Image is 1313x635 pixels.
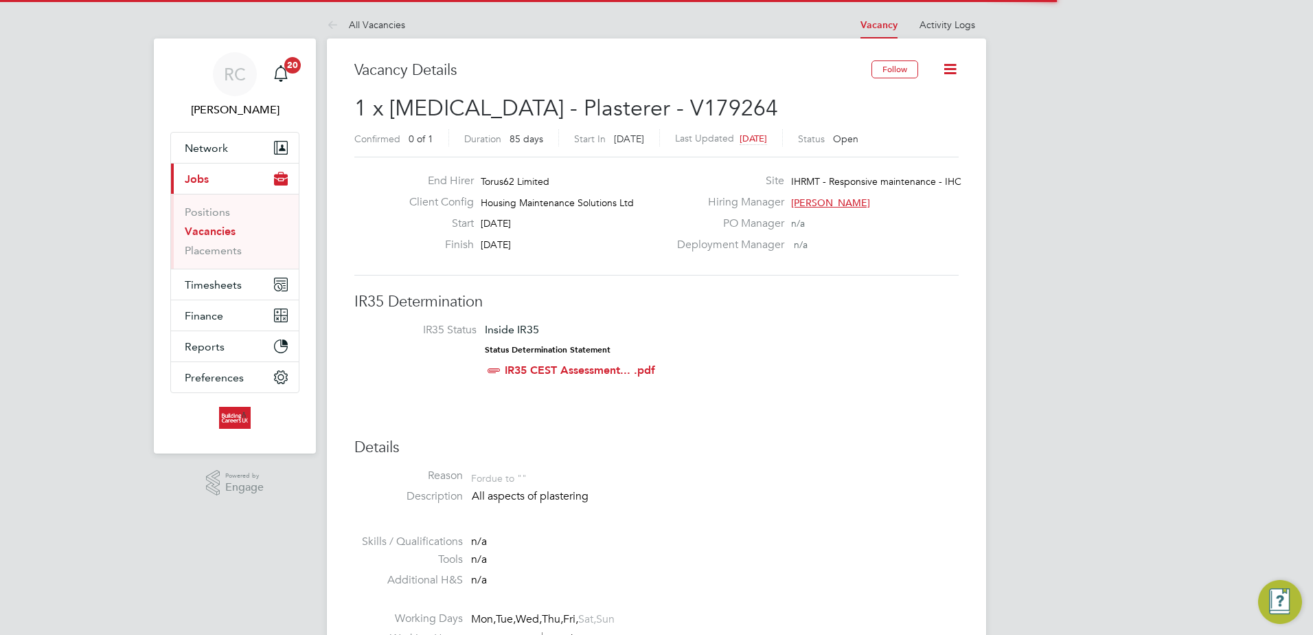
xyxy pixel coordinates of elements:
[171,133,299,163] button: Network
[860,19,898,31] a: Vacancy
[267,52,295,96] a: 20
[472,489,959,504] p: All aspects of plastering
[578,612,596,626] span: Sat,
[596,612,615,626] span: Sun
[798,133,825,145] label: Status
[170,102,299,118] span: Rhys Cook
[669,216,784,231] label: PO Manager
[185,309,223,322] span: Finance
[354,612,463,626] label: Working Days
[505,364,655,377] a: IR35 CEST Assessment... .pdf
[185,371,244,384] span: Preferences
[354,489,463,504] label: Description
[225,470,264,482] span: Powered by
[154,38,316,454] nav: Main navigation
[354,469,463,483] label: Reason
[471,469,527,484] div: For due to ""
[185,340,225,353] span: Reports
[284,57,301,74] span: 20
[170,407,299,429] a: Go to home page
[327,19,405,31] a: All Vacancies
[368,323,477,337] label: IR35 Status
[496,612,516,626] span: Tue,
[1258,580,1302,624] button: Engage Resource Center
[791,217,805,230] span: n/a
[485,345,610,355] strong: Status Determination Statement
[398,195,474,210] label: Client Config
[481,238,511,251] span: [DATE]
[219,407,250,429] img: buildingcareersuk-logo-retina.png
[185,244,242,257] a: Placements
[354,133,400,145] label: Confirmed
[398,238,474,252] label: Finish
[206,470,264,496] a: Powered byEngage
[481,217,511,230] span: [DATE]
[409,133,433,145] span: 0 of 1
[185,172,209,186] span: Jobs
[563,612,578,626] span: Fri,
[171,362,299,392] button: Preferences
[354,573,463,588] label: Additional H&S
[614,133,644,145] span: [DATE]
[871,60,918,78] button: Follow
[471,573,487,587] span: n/a
[185,278,242,291] span: Timesheets
[485,323,539,336] span: Inside IR35
[791,175,961,188] span: IHRMT - Responsive maintenance - IHC
[669,195,784,210] label: Hiring Manager
[833,133,858,145] span: Open
[516,612,542,626] span: Wed,
[471,553,487,566] span: n/a
[354,553,463,567] label: Tools
[471,535,487,548] span: n/a
[574,133,606,145] label: Start In
[171,269,299,300] button: Timesheets
[794,238,808,251] span: n/a
[225,482,264,493] span: Engage
[398,174,474,188] label: End Hirer
[354,535,463,549] label: Skills / Qualifications
[354,292,959,312] h3: IR35 Determination
[398,216,474,231] label: Start
[354,95,778,122] span: 1 x [MEDICAL_DATA] - Plasterer - V179264
[354,438,959,458] h3: Details
[185,142,228,155] span: Network
[171,300,299,331] button: Finance
[920,19,975,31] a: Activity Logs
[481,197,634,209] span: Housing Maintenance Solutions Ltd
[669,238,784,252] label: Deployment Manager
[224,65,246,83] span: RC
[669,174,784,188] label: Site
[481,175,549,188] span: Torus62 Limited
[464,133,501,145] label: Duration
[171,194,299,269] div: Jobs
[510,133,543,145] span: 85 days
[675,132,734,144] label: Last Updated
[185,225,236,238] a: Vacancies
[542,612,563,626] span: Thu,
[170,52,299,118] a: RC[PERSON_NAME]
[740,133,767,144] span: [DATE]
[354,60,871,80] h3: Vacancy Details
[171,331,299,361] button: Reports
[791,197,870,209] span: [PERSON_NAME]
[185,205,230,219] a: Positions
[471,612,496,626] span: Mon,
[171,164,299,194] button: Jobs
